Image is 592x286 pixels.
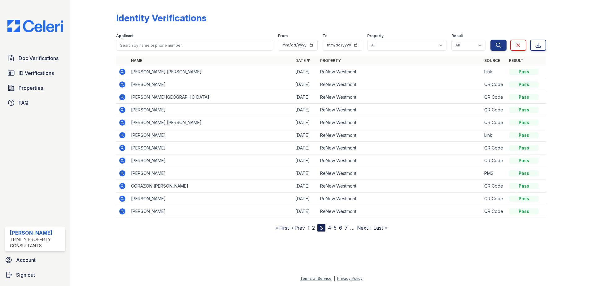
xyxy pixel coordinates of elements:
[482,129,507,142] td: Link
[278,33,288,38] label: From
[2,20,68,32] img: CE_Logo_Blue-a8612792a0a2168367f1c8372b55b34899dd931a85d93a1a3d3e32e68fde9ad4.png
[128,167,293,180] td: [PERSON_NAME]
[509,58,524,63] a: Result
[128,116,293,129] td: [PERSON_NAME] [PERSON_NAME]
[318,205,482,218] td: ReNew Westmont
[318,142,482,154] td: ReNew Westmont
[317,224,325,232] div: 3
[484,58,500,63] a: Source
[19,54,59,62] span: Doc Verifications
[318,66,482,78] td: ReNew Westmont
[509,94,539,100] div: Pass
[307,225,310,231] a: 1
[482,205,507,218] td: QR Code
[318,78,482,91] td: ReNew Westmont
[116,40,273,51] input: Search by name or phone number
[19,84,43,92] span: Properties
[293,66,318,78] td: [DATE]
[482,66,507,78] td: Link
[128,129,293,142] td: [PERSON_NAME]
[509,145,539,151] div: Pass
[312,225,315,231] a: 2
[482,104,507,116] td: QR Code
[328,225,331,231] a: 4
[10,229,63,236] div: [PERSON_NAME]
[320,58,341,63] a: Property
[318,91,482,104] td: ReNew Westmont
[16,256,36,264] span: Account
[482,167,507,180] td: PMS
[318,167,482,180] td: ReNew Westmont
[293,180,318,193] td: [DATE]
[339,225,342,231] a: 6
[293,91,318,104] td: [DATE]
[275,225,289,231] a: « First
[5,82,65,94] a: Properties
[128,180,293,193] td: CORAZON [PERSON_NAME]
[509,132,539,138] div: Pass
[2,254,68,266] a: Account
[116,12,207,24] div: Identity Verifications
[291,225,305,231] a: ‹ Prev
[318,129,482,142] td: ReNew Westmont
[128,154,293,167] td: [PERSON_NAME]
[509,208,539,214] div: Pass
[482,193,507,205] td: QR Code
[318,116,482,129] td: ReNew Westmont
[509,107,539,113] div: Pass
[293,154,318,167] td: [DATE]
[295,58,310,63] a: Date ▼
[293,167,318,180] td: [DATE]
[373,225,387,231] a: Last »
[5,52,65,64] a: Doc Verifications
[509,119,539,126] div: Pass
[293,78,318,91] td: [DATE]
[10,236,63,249] div: Trinity Property Consultants
[482,91,507,104] td: QR Code
[5,97,65,109] a: FAQ
[334,276,335,281] div: |
[482,78,507,91] td: QR Code
[293,193,318,205] td: [DATE]
[334,225,337,231] a: 5
[482,180,507,193] td: QR Code
[293,129,318,142] td: [DATE]
[318,154,482,167] td: ReNew Westmont
[509,183,539,189] div: Pass
[451,33,463,38] label: Result
[509,196,539,202] div: Pass
[128,142,293,154] td: [PERSON_NAME]
[293,104,318,116] td: [DATE]
[131,58,142,63] a: Name
[345,225,348,231] a: 7
[19,99,28,106] span: FAQ
[128,104,293,116] td: [PERSON_NAME]
[293,142,318,154] td: [DATE]
[482,142,507,154] td: QR Code
[16,271,35,279] span: Sign out
[482,154,507,167] td: QR Code
[300,276,332,281] a: Terms of Service
[128,78,293,91] td: [PERSON_NAME]
[116,33,133,38] label: Applicant
[128,193,293,205] td: [PERSON_NAME]
[509,81,539,88] div: Pass
[509,170,539,176] div: Pass
[482,116,507,129] td: QR Code
[5,67,65,79] a: ID Verifications
[318,193,482,205] td: ReNew Westmont
[128,66,293,78] td: [PERSON_NAME] [PERSON_NAME]
[337,276,363,281] a: Privacy Policy
[128,91,293,104] td: [PERSON_NAME][GEOGRAPHIC_DATA]
[367,33,384,38] label: Property
[2,269,68,281] a: Sign out
[318,104,482,116] td: ReNew Westmont
[293,116,318,129] td: [DATE]
[293,205,318,218] td: [DATE]
[509,69,539,75] div: Pass
[509,158,539,164] div: Pass
[323,33,328,38] label: To
[128,205,293,218] td: [PERSON_NAME]
[350,224,355,232] span: …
